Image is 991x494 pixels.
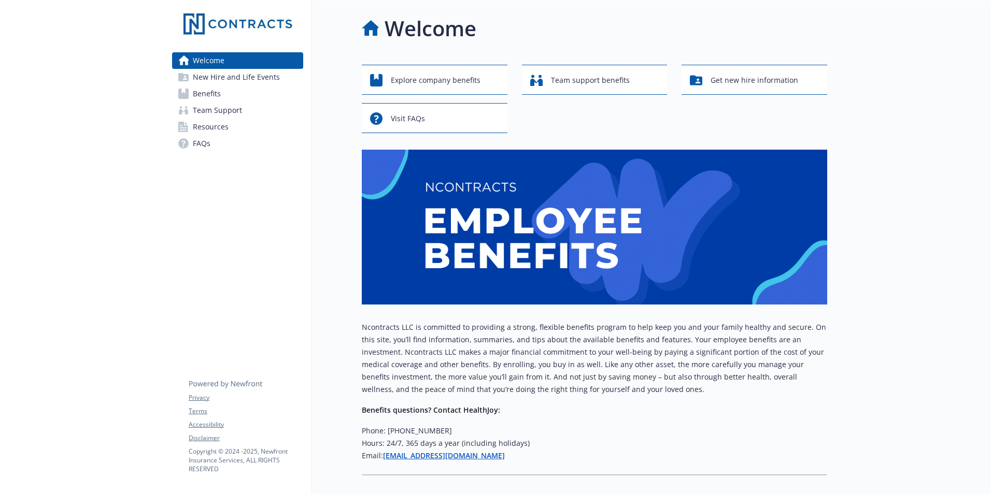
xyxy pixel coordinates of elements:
a: Accessibility [189,420,303,429]
button: Team support benefits [522,65,668,95]
a: FAQs [172,135,303,152]
a: [EMAIL_ADDRESS][DOMAIN_NAME] [383,451,505,460]
h6: Phone: [PHONE_NUMBER] [362,425,827,437]
button: Get new hire information [682,65,827,95]
a: Resources [172,119,303,135]
a: New Hire and Life Events [172,69,303,85]
button: Visit FAQs [362,103,507,133]
h6: Email: [362,449,827,462]
h6: Hours: 24/7, 365 days a year (including holidays)​ [362,437,827,449]
a: Team Support [172,102,303,119]
img: overview page banner [362,150,827,304]
span: Benefits [193,85,221,102]
a: Terms [189,406,303,416]
a: Welcome [172,52,303,69]
p: Copyright © 2024 - 2025 , Newfront Insurance Services, ALL RIGHTS RESERVED [189,447,303,473]
h1: Welcome [385,13,476,44]
span: Explore company benefits [391,70,480,90]
a: Privacy [189,393,303,402]
a: Benefits [172,85,303,102]
span: New Hire and Life Events [193,69,280,85]
p: Ncontracts LLC is committed to providing a strong, flexible benefits program to help keep you and... [362,321,827,396]
span: Resources [193,119,229,135]
a: Disclaimer [189,433,303,443]
span: Welcome [193,52,224,69]
span: Visit FAQs [391,109,425,128]
strong: Benefits questions? Contact HealthJoy: [362,405,500,415]
span: Get new hire information [711,70,798,90]
span: Team Support [193,102,242,119]
span: FAQs [193,135,210,152]
span: Team support benefits [551,70,630,90]
button: Explore company benefits [362,65,507,95]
